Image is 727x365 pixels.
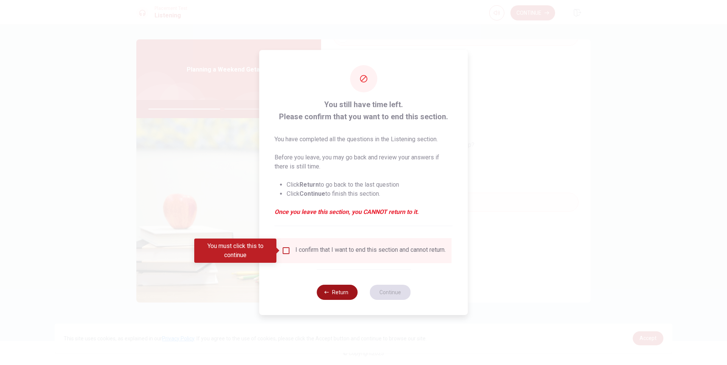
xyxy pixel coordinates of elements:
button: Return [317,285,357,300]
button: Continue [370,285,410,300]
span: You must click this to continue [282,246,291,255]
div: You must click this to continue [194,239,276,263]
li: Click to go back to the last question [287,180,453,189]
p: You have completed all the questions in the Listening section. [275,135,453,144]
p: Before you leave, you may go back and review your answers if there is still time. [275,153,453,171]
em: Once you leave this section, you CANNOT return to it. [275,207,453,217]
strong: Return [300,181,319,188]
strong: Continue [300,190,325,197]
div: I confirm that I want to end this section and cannot return. [295,246,446,255]
li: Click to finish this section. [287,189,453,198]
span: You still have time left. Please confirm that you want to end this section. [275,98,453,123]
